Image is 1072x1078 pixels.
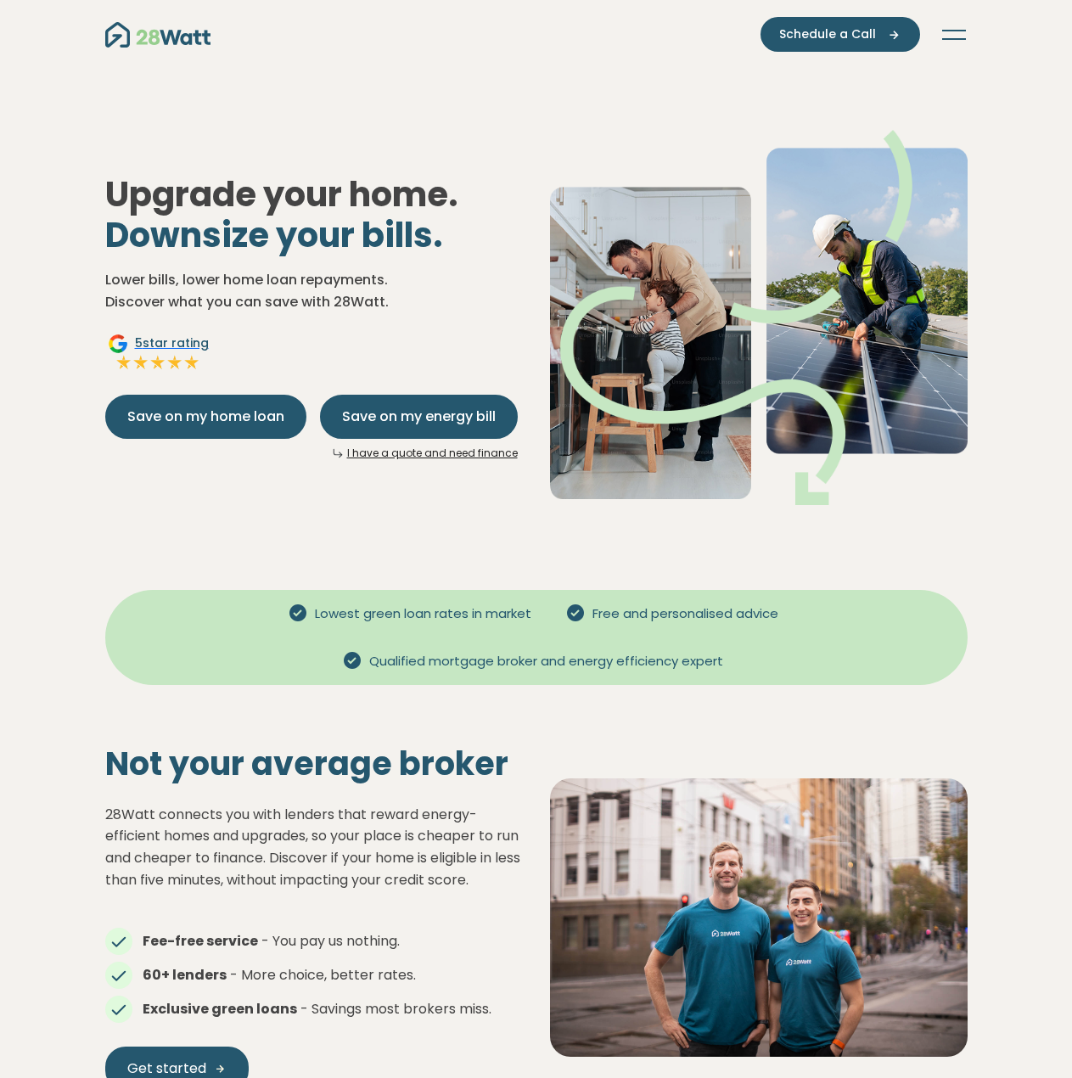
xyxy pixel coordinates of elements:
[115,354,132,371] img: Full star
[230,965,416,985] span: - More choice, better rates.
[105,744,523,783] h2: Not your average broker
[135,334,209,352] span: 5 star rating
[105,17,968,52] nav: Main navigation
[108,334,128,354] img: Google
[300,999,491,1019] span: - Savings most brokers miss.
[105,211,443,259] span: Downsize your bills.
[347,446,518,460] a: I have a quote and need finance
[342,407,496,427] span: Save on my energy bill
[308,604,538,624] span: Lowest green loan rates in market
[105,174,523,255] h1: Upgrade your home.
[320,395,518,439] button: Save on my energy bill
[761,17,920,52] button: Schedule a Call
[362,652,730,671] span: Qualified mortgage broker and energy efficiency expert
[105,334,211,374] a: Google5star ratingFull starFull starFull starFull starFull star
[261,931,400,951] span: - You pay us nothing.
[143,965,227,985] strong: 60+ lenders
[550,778,968,1057] img: Solar panel installation on a residential roof
[105,22,210,48] img: 28Watt
[779,25,876,43] span: Schedule a Call
[550,130,968,505] img: Dad helping toddler
[183,354,200,371] img: Full star
[166,354,183,371] img: Full star
[149,354,166,371] img: Full star
[105,269,523,312] p: Lower bills, lower home loan repayments. Discover what you can save with 28Watt.
[143,999,297,1019] strong: Exclusive green loans
[586,604,785,624] span: Free and personalised advice
[105,804,523,890] p: 28Watt connects you with lenders that reward energy-efficient homes and upgrades, so your place i...
[105,395,306,439] button: Save on my home loan
[940,26,968,43] button: Toggle navigation
[132,354,149,371] img: Full star
[127,407,284,427] span: Save on my home loan
[143,931,258,951] strong: Fee-free service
